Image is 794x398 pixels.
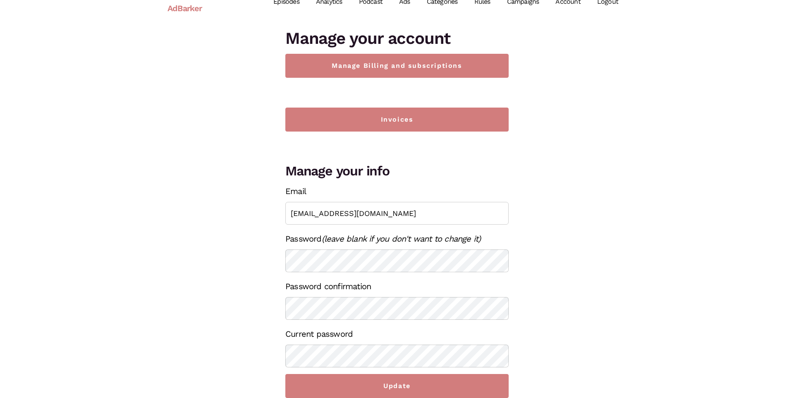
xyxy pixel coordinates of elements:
[285,26,509,50] h1: Manage your account
[285,54,509,78] a: Manage Billing and subscriptions
[285,108,509,132] a: Invoices
[285,231,481,246] label: Password
[285,326,353,341] label: Current password
[322,234,481,244] i: (leave blank if you don't want to change it)
[285,161,509,180] h2: Manage your info
[285,184,306,199] label: Email
[285,279,371,294] label: Password confirmation
[285,374,509,398] input: Update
